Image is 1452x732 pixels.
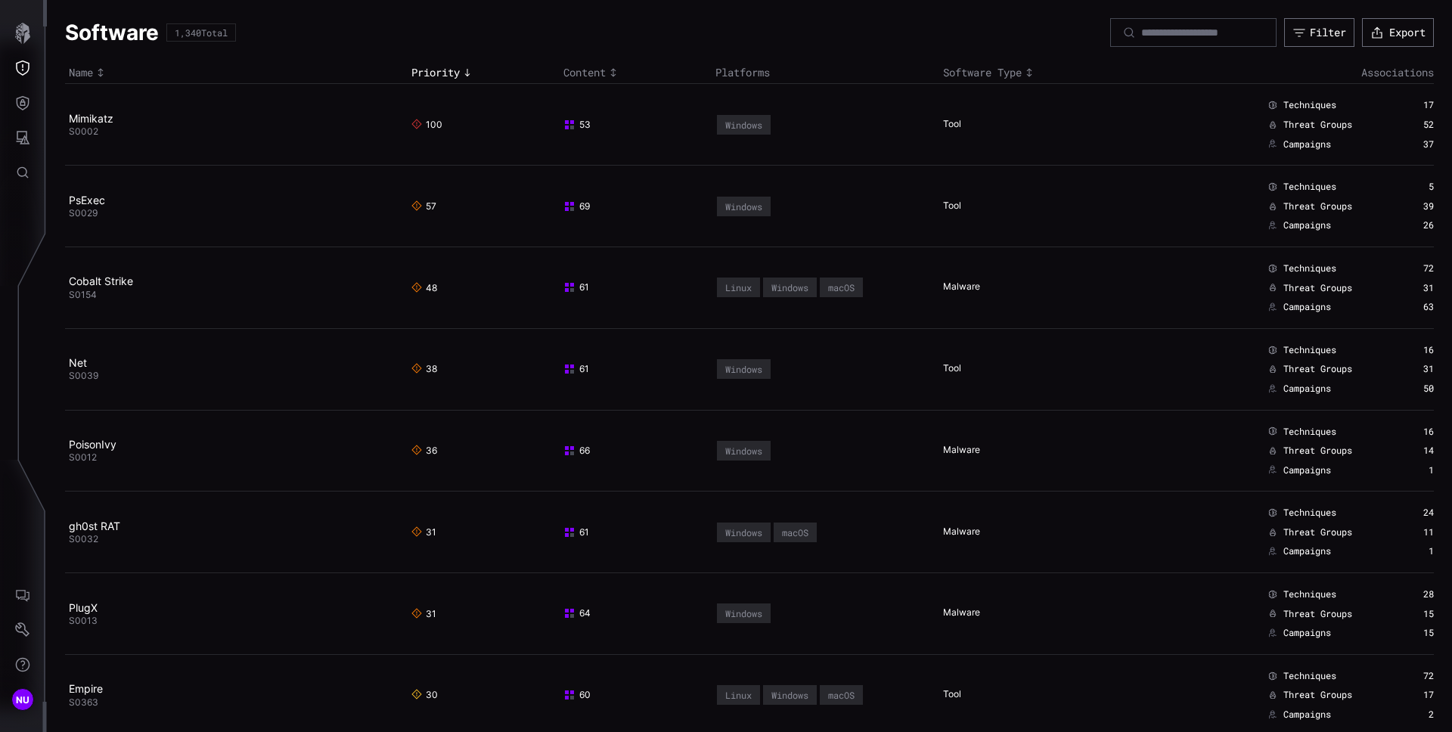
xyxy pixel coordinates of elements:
span: S0039 [69,370,98,381]
div: Filter [1310,26,1346,39]
span: Threat Groups [1283,608,1352,620]
div: 52 [1386,119,1434,131]
th: Platforms [712,62,940,84]
div: Linux [725,690,752,700]
div: 2 [1386,709,1434,721]
span: Threat Groups [1283,119,1352,131]
span: Priority [411,66,460,79]
span: 60 [563,689,591,701]
span: Techniques [1283,99,1336,111]
span: S0154 [69,289,97,300]
span: Campaigns [1283,301,1331,313]
div: Windows [771,282,808,293]
div: macOS [782,527,808,538]
div: 72 [1386,262,1434,274]
span: 61 [563,363,589,375]
span: 36 [411,445,437,457]
h1: Software [65,19,159,46]
span: Techniques [1283,426,1336,438]
div: 37 [1386,138,1434,150]
a: Mimikatz [69,112,113,125]
span: Techniques [1283,507,1336,519]
span: Campaigns [1283,383,1331,395]
div: 50 [1386,383,1434,395]
div: 72 [1386,670,1434,682]
div: 14 [1386,445,1434,457]
div: 1 [1386,545,1434,557]
div: Windows [725,608,762,619]
div: 24 [1386,507,1434,519]
th: Associations [1168,62,1434,84]
span: Campaigns [1283,545,1331,557]
div: 1 [1386,464,1434,476]
div: malware [943,444,966,457]
div: 28 [1386,588,1434,600]
span: NU [16,692,30,708]
div: 5 [1386,181,1434,193]
div: 15 [1386,608,1434,620]
span: Techniques [1283,181,1336,193]
span: S0002 [69,126,98,137]
div: Windows [725,201,762,212]
div: Windows [771,690,808,700]
span: Threat Groups [1283,689,1352,701]
span: S0032 [69,533,98,544]
span: 31 [411,608,436,620]
span: 31 [411,526,436,538]
span: S0013 [69,615,98,626]
div: 31 [1386,282,1434,294]
div: 15 [1386,627,1434,639]
div: 16 [1386,344,1434,356]
span: Campaigns [1283,627,1331,639]
button: Export [1362,18,1434,47]
span: S0029 [69,207,98,219]
div: tool [943,688,966,702]
div: macOS [828,690,855,700]
span: 57 [411,200,436,212]
span: Techniques [1283,670,1336,682]
a: Net [69,356,87,369]
span: 64 [563,607,591,619]
span: 48 [411,282,437,294]
div: tool [943,362,966,376]
span: 100 [411,119,442,131]
div: 17 [1386,99,1434,111]
span: 30 [411,689,438,701]
span: Campaigns [1283,464,1331,476]
span: S0012 [69,451,97,463]
span: 53 [563,119,591,131]
span: Techniques [1283,344,1336,356]
div: malware [943,606,966,620]
span: Threat Groups [1283,526,1352,538]
div: 1,340 Total [175,28,228,37]
span: Campaigns [1283,219,1331,231]
div: tool [943,200,966,213]
a: gh0st RAT [69,520,120,532]
div: malware [943,281,966,294]
div: 11 [1386,526,1434,538]
span: 38 [411,363,437,375]
div: Toggle sort direction [563,66,708,79]
div: 63 [1386,301,1434,313]
div: 39 [1386,200,1434,212]
a: PoisonIvy [69,438,116,451]
div: Toggle sort direction [411,66,556,79]
button: Filter [1284,18,1354,47]
div: 16 [1386,426,1434,438]
span: Threat Groups [1283,282,1352,294]
div: 17 [1386,689,1434,701]
div: Linux [725,282,752,293]
span: 61 [563,526,589,538]
span: 61 [563,281,589,293]
div: malware [943,526,966,539]
span: S0363 [69,696,98,708]
span: Techniques [1283,262,1336,274]
span: Techniques [1283,588,1336,600]
span: Campaigns [1283,709,1331,721]
a: Cobalt Strike [69,274,133,287]
div: Windows [725,364,762,374]
div: Windows [725,445,762,456]
div: Toggle sort direction [69,66,404,79]
div: Toggle sort direction [943,66,1164,79]
a: Empire [69,682,103,695]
